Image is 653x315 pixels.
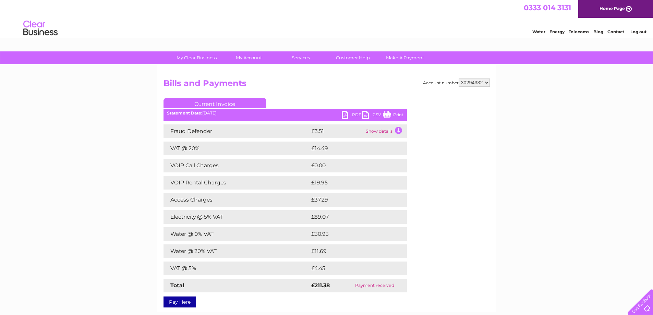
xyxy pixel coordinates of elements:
td: £37.29 [310,193,393,207]
a: Energy [549,29,565,34]
a: Print [383,111,403,121]
div: Account number [423,78,490,87]
a: CSV [362,111,383,121]
td: Access Charges [164,193,310,207]
td: VAT @ 5% [164,262,310,275]
a: Make A Payment [377,51,433,64]
td: Water @ 0% VAT [164,227,310,241]
a: Telecoms [569,29,589,34]
td: £30.93 [310,227,393,241]
td: VOIP Rental Charges [164,176,310,190]
td: £0.00 [310,159,391,172]
a: My Clear Business [168,51,225,64]
td: VAT @ 20% [164,142,310,155]
a: Current Invoice [164,98,266,108]
td: £3.51 [310,124,364,138]
td: Water @ 20% VAT [164,244,310,258]
td: Fraud Defender [164,124,310,138]
a: Blog [593,29,603,34]
td: £19.95 [310,176,392,190]
a: Services [273,51,329,64]
td: £4.45 [310,262,391,275]
h2: Bills and Payments [164,78,490,92]
td: VOIP Call Charges [164,159,310,172]
a: PDF [342,111,362,121]
img: logo.png [23,18,58,39]
a: Water [532,29,545,34]
strong: Total [170,282,184,289]
td: Electricity @ 5% VAT [164,210,310,224]
td: £11.69 [310,244,392,258]
strong: £211.38 [311,282,330,289]
a: 0333 014 3131 [524,3,571,12]
div: Clear Business is a trading name of Verastar Limited (registered in [GEOGRAPHIC_DATA] No. 3667643... [165,4,489,33]
td: £89.07 [310,210,393,224]
a: Pay Here [164,296,196,307]
td: £14.49 [310,142,393,155]
a: Customer Help [325,51,381,64]
div: [DATE] [164,111,407,116]
b: Statement Date: [167,110,202,116]
a: Contact [607,29,624,34]
td: Show details [364,124,407,138]
td: Payment received [342,279,407,292]
a: My Account [220,51,277,64]
a: Log out [630,29,646,34]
